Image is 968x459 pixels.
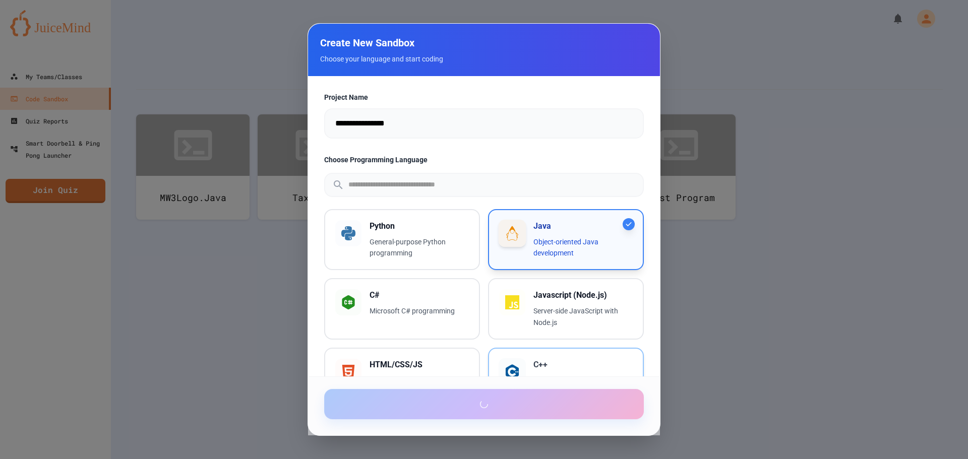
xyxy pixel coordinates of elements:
[320,36,648,50] h2: Create New Sandbox
[533,305,633,329] p: Server-side JavaScript with Node.js
[370,236,469,259] p: General-purpose Python programming
[320,54,648,64] p: Choose your language and start coding
[370,220,469,232] h3: Python
[533,236,633,259] p: Object-oriented Java development
[324,155,644,165] label: Choose Programming Language
[533,375,633,398] p: High-performance C++ programming
[370,359,469,371] h3: HTML/CSS/JS
[533,220,633,232] h3: Java
[370,375,469,398] p: Web development with HTML, CSS & JavaScript
[533,359,633,371] h3: C++
[370,305,469,317] p: Microsoft C# programming
[324,92,644,102] label: Project Name
[533,289,633,301] h3: Javascript (Node.js)
[370,289,469,301] h3: C#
